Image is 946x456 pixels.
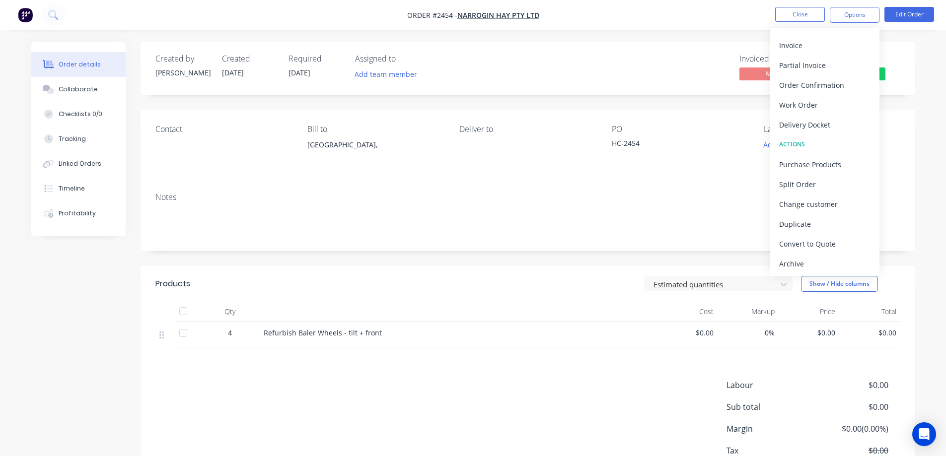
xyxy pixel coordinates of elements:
[59,60,101,69] div: Order details
[843,327,896,338] span: $0.00
[758,138,804,151] button: Add labels
[839,302,900,322] div: Total
[31,52,126,77] button: Order details
[779,237,871,251] div: Convert to Quote
[657,302,718,322] div: Cost
[59,85,98,94] div: Collaborate
[814,379,888,391] span: $0.00
[155,278,190,290] div: Products
[727,401,815,413] span: Sub total
[355,67,423,81] button: Add team member
[779,257,871,271] div: Archive
[783,327,836,338] span: $0.00
[289,54,343,64] div: Required
[289,68,310,77] span: [DATE]
[31,151,126,176] button: Linked Orders
[830,7,879,23] button: Options
[59,209,96,218] div: Profitability
[727,379,815,391] span: Labour
[912,422,936,446] div: Open Intercom Messenger
[31,201,126,226] button: Profitability
[884,7,934,22] button: Edit Order
[764,125,900,134] div: Labels
[31,77,126,102] button: Collaborate
[264,328,382,337] span: Refurbish Baler Wheels - tilt + front
[779,58,871,72] div: Partial Invoice
[18,7,33,22] img: Factory
[739,54,814,64] div: Invoiced
[222,54,277,64] div: Created
[459,125,595,134] div: Deliver to
[814,401,888,413] span: $0.00
[307,125,443,134] div: Bill to
[59,134,86,143] div: Tracking
[349,67,422,81] button: Add team member
[779,217,871,231] div: Duplicate
[59,184,85,193] div: Timeline
[779,157,871,172] div: Purchase Products
[155,67,210,78] div: [PERSON_NAME]
[779,197,871,211] div: Change customer
[355,54,454,64] div: Assigned to
[612,125,748,134] div: PO
[718,302,779,322] div: Markup
[661,327,714,338] span: $0.00
[222,68,244,77] span: [DATE]
[814,423,888,435] span: $0.00 ( 0.00 %)
[739,67,799,80] span: No
[155,125,291,134] div: Contact
[31,102,126,127] button: Checklists 0/0
[779,302,840,322] div: Price
[779,38,871,53] div: Invoice
[31,176,126,201] button: Timeline
[779,98,871,112] div: Work Order
[779,78,871,92] div: Order Confirmation
[155,54,210,64] div: Created by
[727,423,815,435] span: Margin
[722,327,775,338] span: 0%
[801,276,878,292] button: Show / Hide columns
[59,110,102,119] div: Checklists 0/0
[779,138,871,151] div: ACTIONS
[155,193,900,202] div: Notes
[775,7,825,22] button: Close
[779,118,871,132] div: Delivery Docket
[307,138,443,170] div: [GEOGRAPHIC_DATA],
[307,138,443,152] div: [GEOGRAPHIC_DATA],
[59,159,101,168] div: Linked Orders
[457,10,539,20] a: NARROGIN HAY PTY LTD
[200,302,260,322] div: Qty
[612,138,736,152] div: HC-2454
[228,327,232,338] span: 4
[407,10,457,20] span: Order #2454 -
[779,177,871,192] div: Split Order
[31,127,126,151] button: Tracking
